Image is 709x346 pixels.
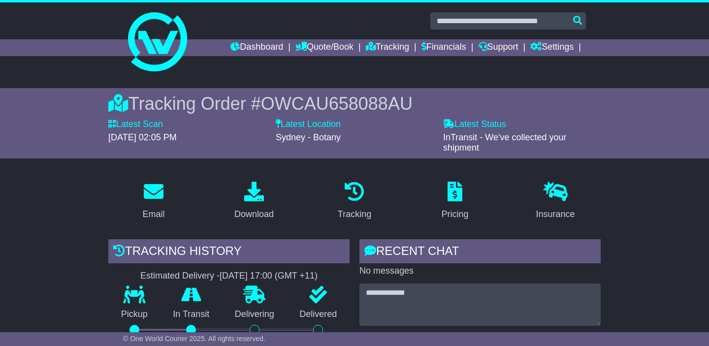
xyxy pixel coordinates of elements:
span: Sydney - Botany [276,132,341,142]
div: Pricing [441,208,468,221]
span: OWCAU658088AU [261,94,413,114]
p: No messages [359,266,601,277]
span: © One World Courier 2025. All rights reserved. [123,335,265,343]
label: Latest Status [443,119,506,130]
span: [DATE] 02:05 PM [108,132,177,142]
a: Financials [421,39,466,56]
p: Delivered [287,309,350,320]
div: Tracking [338,208,371,221]
div: Insurance [536,208,575,221]
div: RECENT CHAT [359,239,601,266]
div: Email [142,208,164,221]
p: In Transit [161,309,223,320]
a: Insurance [529,178,581,224]
p: Pickup [108,309,161,320]
div: Download [234,208,274,221]
div: Tracking Order # [108,93,601,114]
a: Support [479,39,518,56]
a: Tracking [366,39,409,56]
a: Download [228,178,280,224]
div: Estimated Delivery - [108,271,350,282]
a: Pricing [435,178,475,224]
a: Tracking [331,178,378,224]
div: Tracking history [108,239,350,266]
a: Quote/Book [295,39,354,56]
p: Delivering [222,309,287,320]
span: InTransit - We've collected your shipment [443,132,567,153]
div: [DATE] 17:00 (GMT +11) [220,271,318,282]
label: Latest Location [276,119,341,130]
a: Dashboard [230,39,283,56]
label: Latest Scan [108,119,163,130]
a: Settings [530,39,574,56]
a: Email [136,178,171,224]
